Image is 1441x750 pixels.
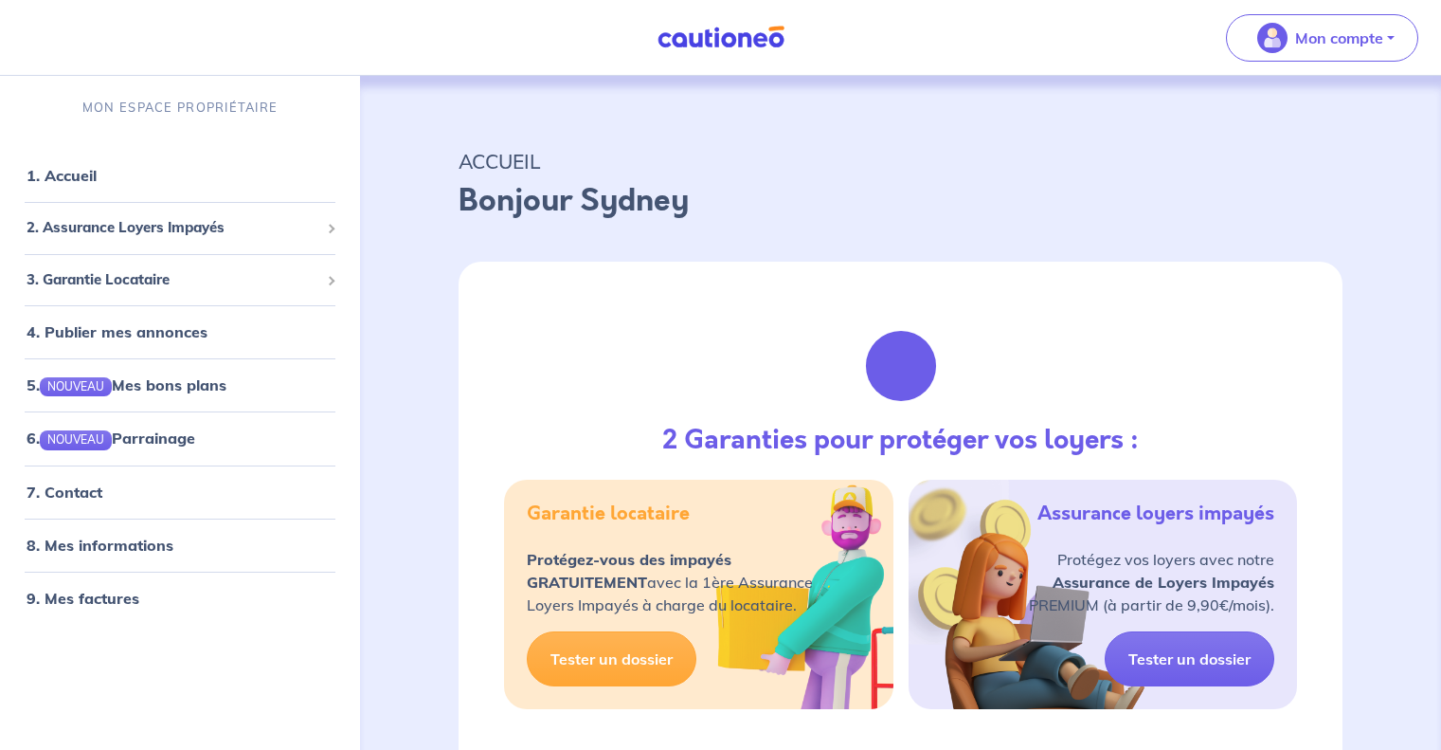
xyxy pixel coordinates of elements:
img: Cautioneo [650,26,792,49]
div: 4. Publier mes annonces [8,313,352,351]
div: 2. Assurance Loyers Impayés [8,210,352,247]
div: 6.NOUVEAUParrainage [8,419,352,457]
strong: Assurance de Loyers Impayés [1053,573,1274,592]
p: ACCUEIL [459,144,1342,178]
p: Bonjour Sydney [459,178,1342,224]
img: illu_account_valid_menu.svg [1257,23,1288,53]
a: 4. Publier mes annonces [27,322,207,341]
a: 1. Accueil [27,166,97,185]
h3: 2 Garanties pour protéger vos loyers : [662,425,1139,457]
a: 7. Contact [27,483,102,502]
div: 3. Garantie Locataire [8,262,352,299]
a: 9. Mes factures [27,589,139,608]
span: 2. Assurance Loyers Impayés [27,217,319,239]
div: 9. Mes factures [8,579,352,617]
p: MON ESPACE PROPRIÉTAIRE [82,99,278,117]
a: 5.NOUVEAUMes bons plans [27,375,226,394]
p: Mon compte [1295,27,1383,49]
h5: Garantie locataire [527,503,690,525]
h5: Assurance loyers impayés [1037,503,1274,525]
button: illu_account_valid_menu.svgMon compte [1226,14,1418,62]
div: 7. Contact [8,473,352,511]
p: avec la 1ère Assurance Loyers Impayés à charge du locataire. [527,548,813,616]
a: Tester un dossier [527,631,696,686]
img: justif-loupe [850,315,952,417]
strong: Protégez-vous des impayés GRATUITEMENT [527,550,731,592]
div: 8. Mes informations [8,526,352,564]
a: Tester un dossier [1105,631,1274,686]
a: 6.NOUVEAUParrainage [27,429,195,448]
span: 3. Garantie Locataire [27,269,319,291]
p: Protégez vos loyers avec notre PREMIUM (à partir de 9,90€/mois). [1029,548,1274,616]
div: 1. Accueil [8,156,352,194]
div: 5.NOUVEAUMes bons plans [8,366,352,404]
a: 8. Mes informations [27,536,173,555]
